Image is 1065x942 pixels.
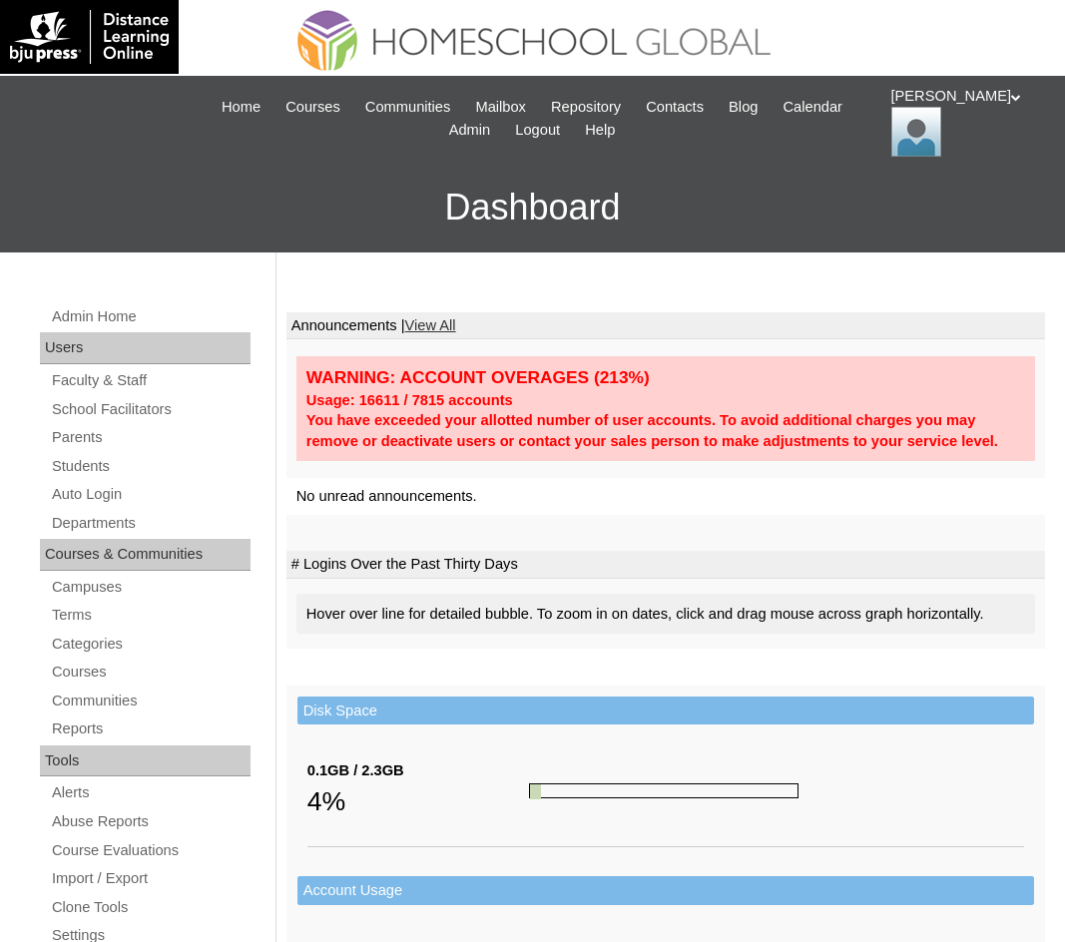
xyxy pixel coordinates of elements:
span: Mailbox [475,96,526,119]
a: Home [212,96,270,119]
td: No unread announcements. [286,478,1045,515]
div: Tools [40,745,251,777]
div: Users [40,332,251,364]
span: Repository [551,96,621,119]
a: Admin [439,119,501,142]
h3: Dashboard [10,163,1055,252]
a: Communities [50,689,251,713]
a: Mailbox [465,96,536,119]
a: School Facilitators [50,397,251,422]
span: Home [222,96,261,119]
img: logo-white.png [10,10,169,64]
a: Courses [50,660,251,685]
a: Courses [275,96,350,119]
a: Contacts [636,96,714,119]
a: Communities [355,96,461,119]
a: Terms [50,603,251,628]
div: WARNING: ACCOUNT OVERAGES (213%) [306,366,1025,389]
a: Auto Login [50,482,251,507]
a: Campuses [50,575,251,600]
a: Admin Home [50,304,251,329]
span: Courses [285,96,340,119]
span: Communities [365,96,451,119]
a: Logout [505,119,570,142]
a: Import / Export [50,866,251,891]
span: Help [585,119,615,142]
a: Alerts [50,780,251,805]
a: View All [405,317,456,333]
td: # Logins Over the Past Thirty Days [286,551,1045,579]
span: Contacts [646,96,704,119]
span: Admin [449,119,491,142]
a: Abuse Reports [50,809,251,834]
div: Hover over line for detailed bubble. To zoom in on dates, click and drag mouse across graph horiz... [296,594,1035,635]
span: Blog [729,96,758,119]
div: 4% [307,781,530,821]
a: Categories [50,632,251,657]
a: Repository [541,96,631,119]
span: Calendar [784,96,842,119]
div: You have exceeded your allotted number of user accounts. To avoid additional charges you may remo... [306,410,1025,451]
a: Reports [50,716,251,741]
td: Disk Space [297,697,1034,725]
strong: Usage: 16611 / 7815 accounts [306,392,513,408]
span: Logout [515,119,560,142]
td: Account Usage [297,876,1034,905]
div: [PERSON_NAME] [891,86,1046,157]
a: Help [575,119,625,142]
div: Courses & Communities [40,539,251,571]
div: 0.1GB / 2.3GB [307,760,530,781]
a: Clone Tools [50,895,251,920]
a: Parents [50,425,251,450]
a: Course Evaluations [50,838,251,863]
img: Ariane Ebuen [891,107,941,157]
a: Blog [719,96,768,119]
a: Students [50,454,251,479]
a: Faculty & Staff [50,368,251,393]
td: Announcements | [286,312,1045,340]
a: Calendar [774,96,852,119]
a: Departments [50,511,251,536]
